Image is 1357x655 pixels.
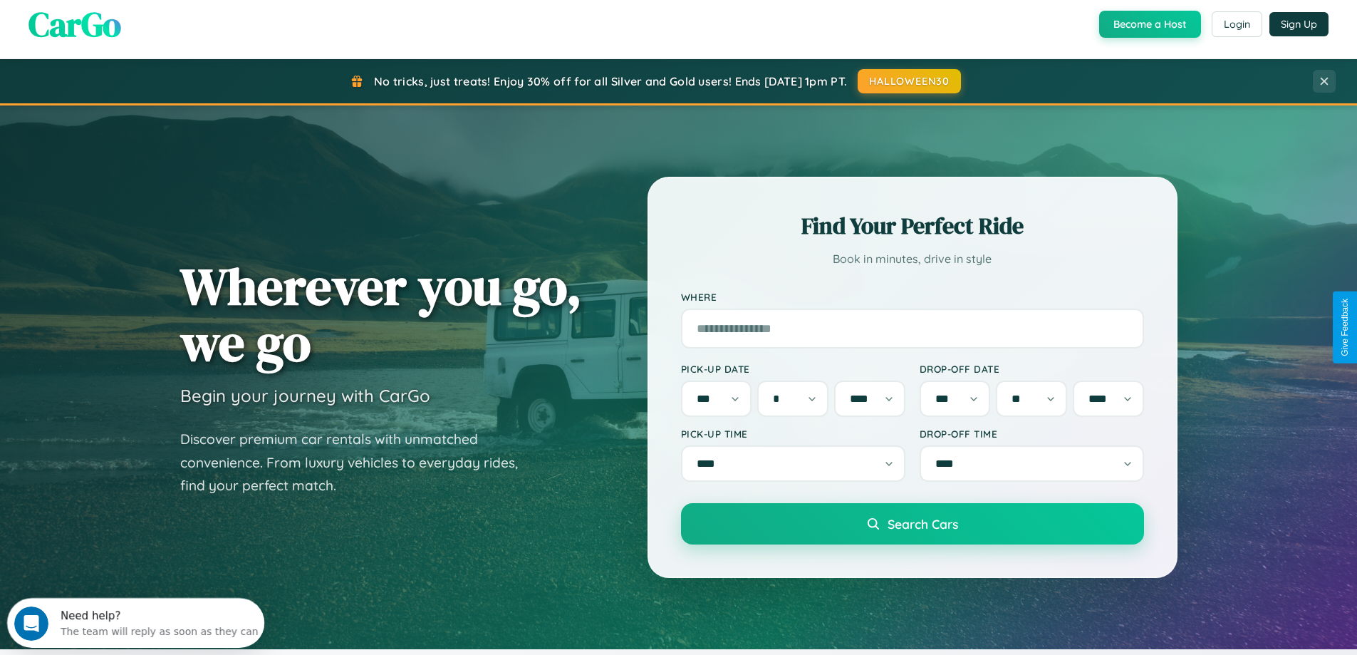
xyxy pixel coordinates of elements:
[180,385,430,406] h3: Begin your journey with CarGo
[681,503,1144,545] button: Search Cars
[920,363,1144,375] label: Drop-off Date
[374,74,847,88] span: No tricks, just treats! Enjoy 30% off for all Silver and Gold users! Ends [DATE] 1pm PT.
[888,516,958,532] span: Search Cars
[1212,11,1262,37] button: Login
[180,428,536,497] p: Discover premium car rentals with unmatched convenience. From luxury vehicles to everyday rides, ...
[858,69,961,93] button: HALLOWEEN30
[920,428,1144,440] label: Drop-off Time
[1269,12,1329,36] button: Sign Up
[1340,299,1350,356] div: Give Feedback
[681,249,1144,269] p: Book in minutes, drive in style
[6,6,265,45] div: Open Intercom Messenger
[180,258,582,371] h1: Wherever you go, we go
[53,24,251,38] div: The team will reply as soon as they can
[53,12,251,24] div: Need help?
[14,607,48,641] iframe: Intercom live chat
[681,210,1144,242] h2: Find Your Perfect Ride
[681,363,905,375] label: Pick-up Date
[7,598,264,648] iframe: Intercom live chat discovery launcher
[681,428,905,440] label: Pick-up Time
[1099,11,1201,38] button: Become a Host
[681,291,1144,303] label: Where
[28,1,121,48] span: CarGo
